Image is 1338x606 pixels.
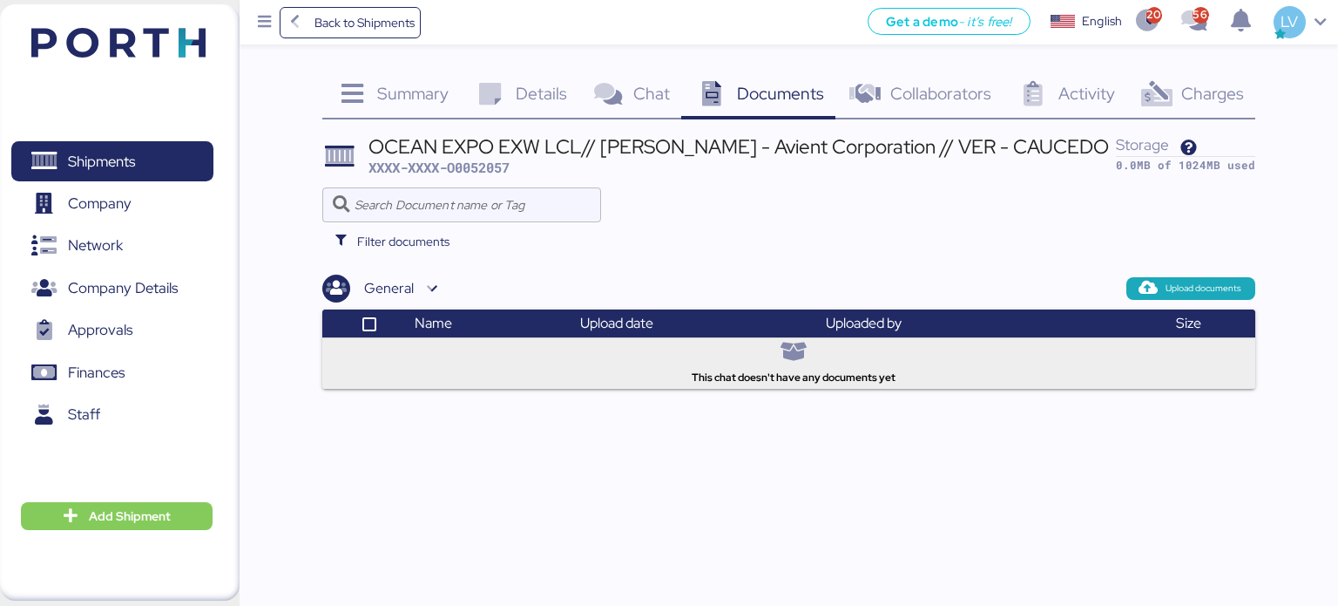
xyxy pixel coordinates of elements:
span: Filter documents [357,231,449,252]
span: Add Shipment [89,506,171,527]
span: Company [68,191,132,216]
div: OCEAN EXPO EXW LCL// [PERSON_NAME] - Avient Corporation // VER - CAUCEDO [368,137,1109,156]
span: Collaborators [890,82,991,105]
span: Upload documents [1166,281,1241,296]
div: 0.0MB of 1024MB used [1116,157,1255,174]
span: Company Details [68,276,178,301]
span: Charges [1181,82,1244,105]
span: XXXX-XXXX-O0052057 [368,159,510,176]
button: Filter documents [322,226,464,257]
span: Storage [1116,134,1169,154]
span: Size [1176,314,1201,332]
button: Upload documents [1126,277,1256,300]
button: Menu [250,8,280,37]
span: Upload date [580,314,653,332]
span: Staff [68,402,100,427]
span: Finances [68,360,125,385]
span: Name [415,314,452,332]
a: Back to Shipments [280,7,422,38]
a: Finances [11,353,213,393]
span: Uploaded by [826,314,902,332]
div: English [1082,12,1122,31]
span: Documents [737,82,824,105]
span: This chat doesn't have any documents yet [692,370,895,385]
button: Add Shipment [21,502,213,530]
a: Staff [11,395,213,435]
input: Search Document name or Tag [355,187,591,222]
div: General [364,278,414,299]
a: Company Details [11,269,213,309]
a: Approvals [11,310,213,351]
span: Network [68,233,123,258]
a: Company [11,184,213,224]
span: Approvals [68,317,132,343]
a: Network [11,226,213,266]
a: Shipments [11,141,213,181]
span: Chat [633,82,670,105]
span: Shipments [68,149,135,174]
span: Back to Shipments [314,12,415,33]
span: Details [516,82,567,105]
span: Summary [377,82,449,105]
span: Activity [1058,82,1115,105]
span: LV [1281,10,1298,33]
